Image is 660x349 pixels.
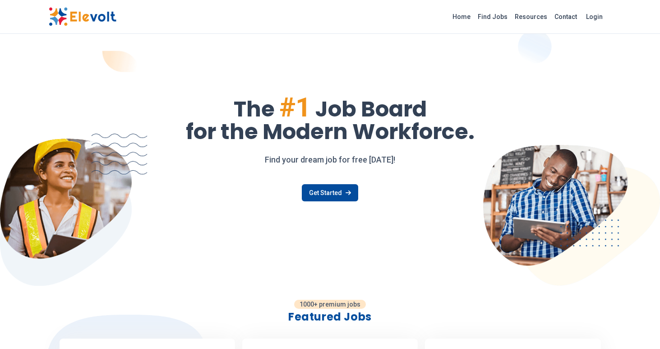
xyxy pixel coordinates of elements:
h2: Featured Jobs [60,310,601,324]
a: Contact [551,9,581,24]
img: Elevolt [49,7,116,26]
a: Resources [511,9,551,24]
p: Find your dream job for free [DATE]! [49,154,612,166]
a: Login [581,8,608,26]
a: Find Jobs [474,9,511,24]
span: #1 [279,91,311,123]
p: 1000+ premium jobs [294,300,366,309]
a: Get Started [302,184,358,201]
a: Home [449,9,474,24]
h1: The Job Board for the Modern Workforce. [49,94,612,143]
